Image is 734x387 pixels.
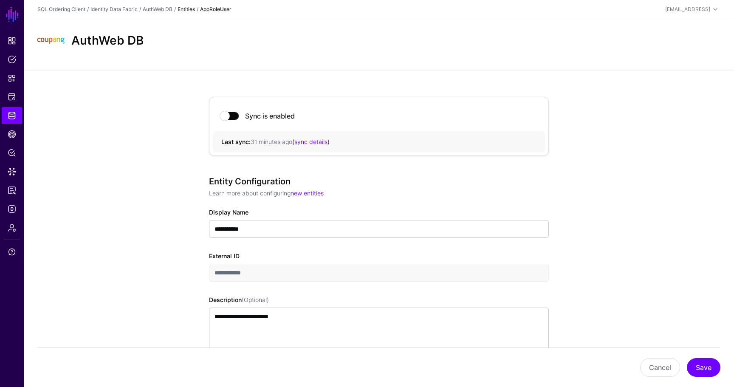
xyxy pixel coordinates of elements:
[8,248,16,256] span: Support
[143,6,172,12] a: AuthWeb DB
[209,208,248,217] label: Display Name
[8,93,16,101] span: Protected Systems
[8,74,16,82] span: Snippets
[209,189,549,198] p: Learn more about configuring
[8,130,16,138] span: CAEP Hub
[8,111,16,120] span: Identity Data Fabric
[2,201,22,218] a: Logs
[2,182,22,199] a: Reports
[294,138,327,145] a: sync details
[2,219,22,236] a: Admin
[172,6,178,13] div: /
[240,112,295,120] div: Sync is enabled
[90,6,138,12] a: Identity Data Fabric
[251,138,292,145] span: 31 minutes ago
[209,251,240,260] label: External ID
[8,149,16,157] span: Policy Lens
[291,189,324,197] a: new entities
[665,6,710,13] div: [EMAIL_ADDRESS]
[8,167,16,176] span: Data Lens
[85,6,90,13] div: /
[8,186,16,195] span: Reports
[8,37,16,45] span: Dashboard
[71,34,144,48] h2: AuthWeb DB
[221,138,251,145] strong: Last sync:
[195,6,200,13] div: /
[209,295,269,304] label: Description
[2,88,22,105] a: Protected Systems
[640,358,680,377] button: Cancel
[178,6,195,12] strong: Entities
[209,176,549,186] h3: Entity Configuration
[2,163,22,180] a: Data Lens
[37,27,65,54] img: svg+xml;base64,PHN2ZyBpZD0iTG9nbyIgeG1sbnM9Imh0dHA6Ly93d3cudzMub3JnLzIwMDAvc3ZnIiB3aWR0aD0iMTIxLj...
[8,205,16,213] span: Logs
[5,5,20,24] a: SGNL
[200,6,231,12] strong: AppRoleUser
[2,107,22,124] a: Identity Data Fabric
[37,6,85,12] a: SQL Ordering Client
[138,6,143,13] div: /
[687,358,720,377] button: Save
[2,126,22,143] a: CAEP Hub
[242,296,269,303] span: (Optional)
[2,144,22,161] a: Policy Lens
[8,223,16,232] span: Admin
[221,137,536,146] div: ( )
[2,51,22,68] a: Policies
[8,55,16,64] span: Policies
[2,32,22,49] a: Dashboard
[2,70,22,87] a: Snippets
